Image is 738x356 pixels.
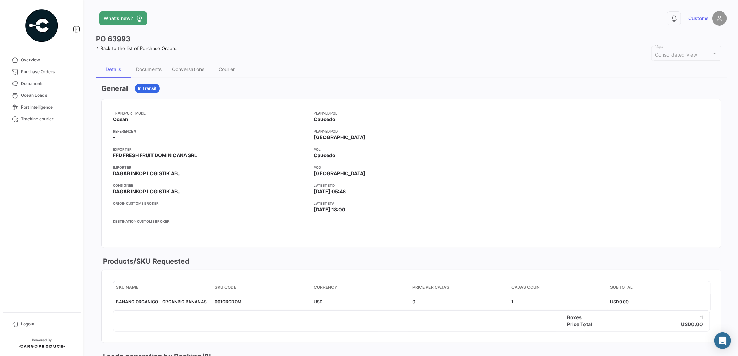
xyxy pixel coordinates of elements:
[113,110,308,116] app-card-info-title: Transport mode
[215,284,237,290] span: SKU Code
[567,321,614,328] h4: Price Total
[113,134,115,141] span: -
[314,152,335,159] span: Caucedo
[21,92,75,99] span: Ocean Loads
[511,284,542,290] span: Cajas count
[21,104,75,110] span: Port Intelligence
[113,224,115,231] span: -
[712,11,727,26] img: placeholder-user.png
[610,284,633,290] span: Subtotal
[314,299,323,304] span: USD
[101,84,128,93] h3: General
[104,15,133,22] span: What's new?
[113,219,308,224] app-card-info-title: Destination Customs Broker
[6,90,78,101] a: Ocean Loads
[511,299,605,305] div: 1
[113,201,308,206] app-card-info-title: Origin Customs Broker
[6,101,78,113] a: Port Intelligence
[610,299,620,304] span: USD
[106,66,121,72] div: Details
[99,11,147,25] button: What's new?
[21,80,75,87] span: Documents
[311,281,410,294] datatable-header-cell: Currency
[113,152,197,159] span: FFD FRESH FRUIT DOMINICANA SRL
[116,299,207,304] span: BANANO ORGANICO - ORGANBIC BANANAS
[620,299,629,304] span: 0.00
[681,321,691,328] h4: USD
[413,284,450,290] span: Price per Cajas
[314,183,509,188] app-card-info-title: Latest ETD
[6,78,78,90] a: Documents
[6,113,78,125] a: Tracking courier
[567,314,614,321] h4: Boxes
[314,170,366,177] span: [GEOGRAPHIC_DATA]
[136,66,162,72] div: Documents
[21,57,75,63] span: Overview
[314,128,509,134] app-card-info-title: Planned POD
[116,284,138,290] span: SKU Name
[6,54,78,66] a: Overview
[113,116,128,123] span: Ocean
[314,146,509,152] app-card-info-title: POL
[714,332,731,349] div: Abrir Intercom Messenger
[655,52,697,58] mat-select-trigger: Consolidated View
[212,281,311,294] datatable-header-cell: SKU Code
[113,164,308,170] app-card-info-title: Importer
[6,66,78,78] a: Purchase Orders
[138,85,157,92] span: In Transit
[24,8,59,43] img: powered-by.png
[700,314,703,321] h4: 1
[21,69,75,75] span: Purchase Orders
[314,110,509,116] app-card-info-title: Planned POL
[101,256,189,266] h3: Products/SKU Requested
[413,299,416,304] span: 0
[688,15,709,22] span: Customs
[113,128,308,134] app-card-info-title: Reference #
[113,281,212,294] datatable-header-cell: SKU Name
[314,164,509,170] app-card-info-title: POD
[113,188,180,195] span: DAGAB INKOP LOGISTIK AB..
[691,321,703,328] h4: 0.00
[113,170,180,177] span: DAGAB INKOP LOGISTIK AB..
[219,66,235,72] div: Courier
[113,206,115,213] span: -
[96,45,177,51] a: Back to the list of Purchase Orders
[113,146,308,152] app-card-info-title: Exporter
[21,321,75,327] span: Logout
[113,183,308,188] app-card-info-title: Consignee
[314,116,335,123] span: Caucedo
[96,34,130,44] h3: PO 63993
[314,284,337,290] span: Currency
[314,188,346,195] span: [DATE] 05:48
[314,206,345,213] span: [DATE] 18:00
[314,201,509,206] app-card-info-title: Latest ETA
[21,116,75,122] span: Tracking courier
[172,66,204,72] div: Conversations
[314,134,366,141] span: [GEOGRAPHIC_DATA]
[215,299,242,304] span: 001ORGDOM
